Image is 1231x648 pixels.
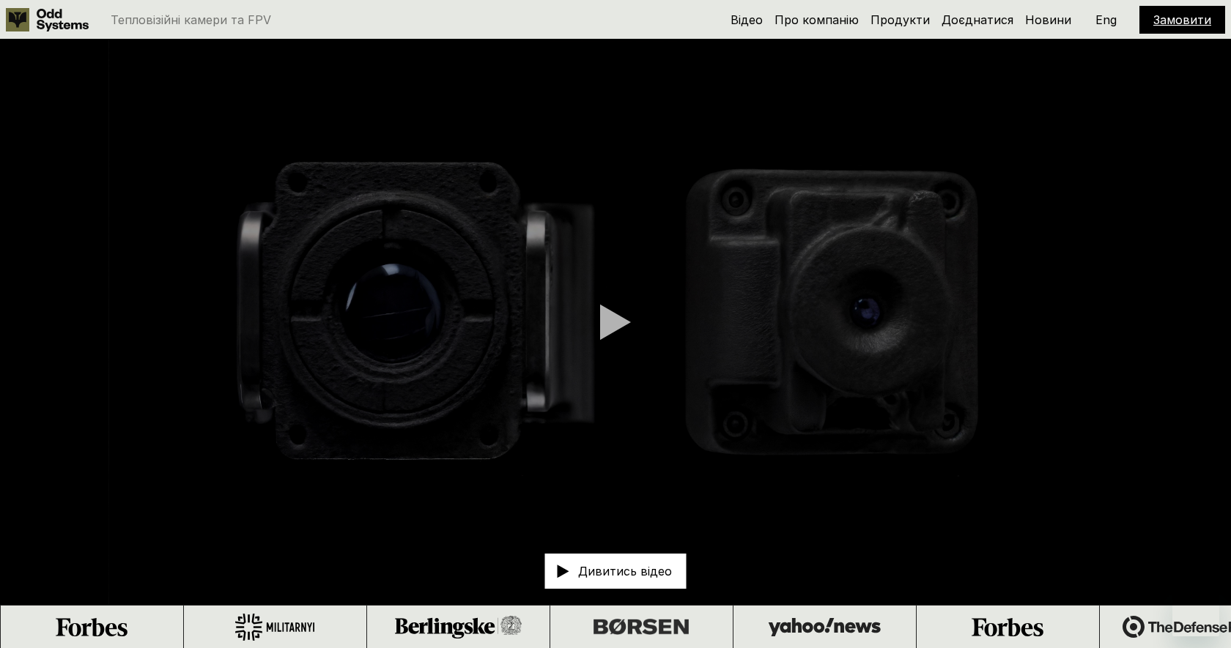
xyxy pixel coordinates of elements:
a: Продукти [870,12,930,27]
a: Відео [731,12,763,27]
p: Дивитись відео [578,565,672,577]
a: Доєднатися [942,12,1013,27]
p: Eng [1095,14,1117,26]
p: Тепловізійні камери та FPV [111,14,271,26]
a: Новини [1025,12,1071,27]
iframe: Кнопка запуска окна обмена сообщениями [1172,589,1219,636]
a: Про компанію [775,12,859,27]
a: Замовити [1153,12,1211,27]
